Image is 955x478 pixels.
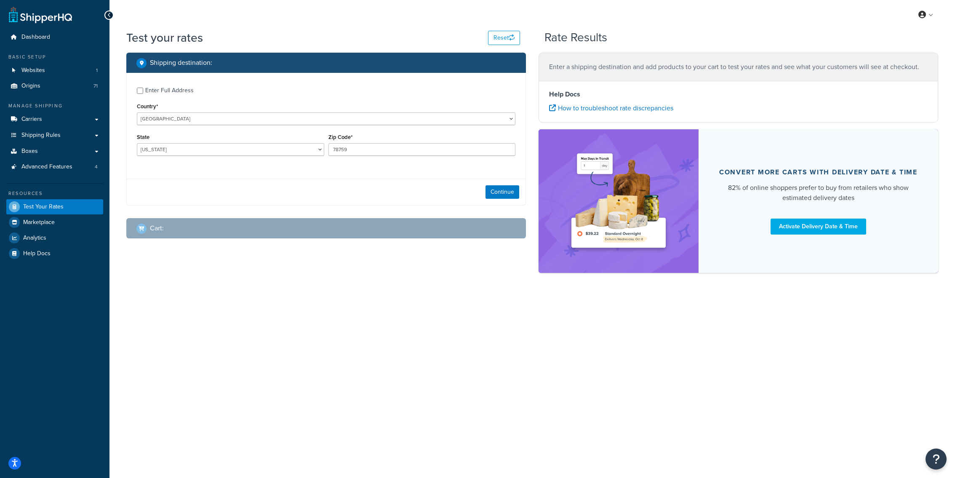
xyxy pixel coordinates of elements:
[23,250,51,257] span: Help Docs
[137,103,158,109] label: Country*
[6,53,103,61] div: Basic Setup
[6,63,103,78] li: Websites
[544,31,607,44] h2: Rate Results
[21,83,40,90] span: Origins
[488,31,520,45] button: Reset
[23,235,46,242] span: Analytics
[6,159,103,175] li: Advanced Features
[145,85,194,96] div: Enter Full Address
[6,215,103,230] a: Marketplace
[6,190,103,197] div: Resources
[23,203,64,211] span: Test Your Rates
[126,29,203,46] h1: Test your rates
[771,219,866,235] a: Activate Delivery Date & Time
[566,142,671,260] img: feature-image-ddt-36eae7f7280da8017bfb280eaccd9c446f90b1fe08728e4019434db127062ab4.png
[93,83,98,90] span: 71
[6,63,103,78] a: Websites1
[21,148,38,155] span: Boxes
[137,134,149,140] label: State
[6,102,103,109] div: Manage Shipping
[21,132,61,139] span: Shipping Rules
[6,246,103,261] a: Help Docs
[926,449,947,470] button: Open Resource Center
[6,199,103,214] a: Test Your Rates
[6,230,103,246] a: Analytics
[6,29,103,45] a: Dashboard
[328,134,352,140] label: Zip Code*
[21,34,50,41] span: Dashboard
[549,89,928,99] h4: Help Docs
[6,112,103,127] a: Carriers
[719,183,918,203] div: 82% of online shoppers prefer to buy from retailers who show estimated delivery dates
[6,144,103,159] a: Boxes
[549,103,673,113] a: How to troubleshoot rate discrepancies
[549,61,928,73] p: Enter a shipping destination and add products to your cart to test your rates and see what your c...
[96,67,98,74] span: 1
[150,59,212,67] h2: Shipping destination :
[21,67,45,74] span: Websites
[21,116,42,123] span: Carriers
[21,163,72,171] span: Advanced Features
[6,128,103,143] a: Shipping Rules
[137,88,143,94] input: Enter Full Address
[6,159,103,175] a: Advanced Features4
[95,163,98,171] span: 4
[486,185,519,199] button: Continue
[6,78,103,94] a: Origins71
[719,168,918,176] div: Convert more carts with delivery date & time
[6,78,103,94] li: Origins
[23,219,55,226] span: Marketplace
[150,224,164,232] h2: Cart :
